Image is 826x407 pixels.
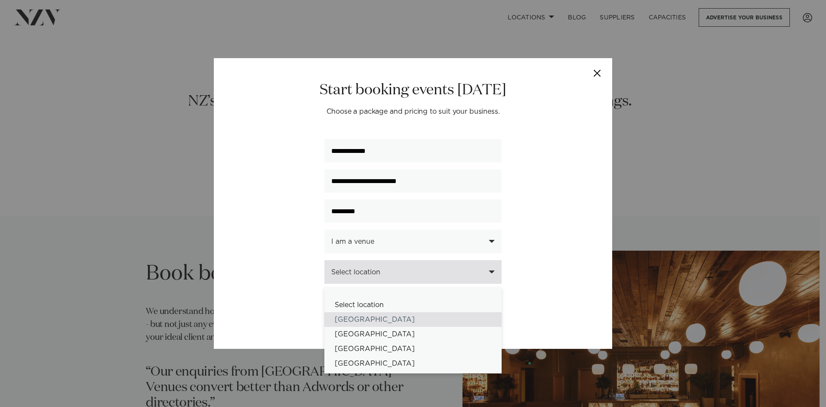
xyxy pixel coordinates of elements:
p: Choose a package and pricing to suit your business. [236,106,590,117]
div: Select location [331,268,485,276]
h2: Start booking events [DATE] [236,81,590,100]
div: [GEOGRAPHIC_DATA] [324,342,502,356]
div: I am a venue [331,238,485,245]
div: Select location [324,298,502,312]
button: Close [582,58,612,88]
div: [GEOGRAPHIC_DATA] [324,327,502,342]
div: [PERSON_NAME] [324,371,502,385]
div: [GEOGRAPHIC_DATA] [324,312,502,327]
div: [GEOGRAPHIC_DATA] [324,356,502,371]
